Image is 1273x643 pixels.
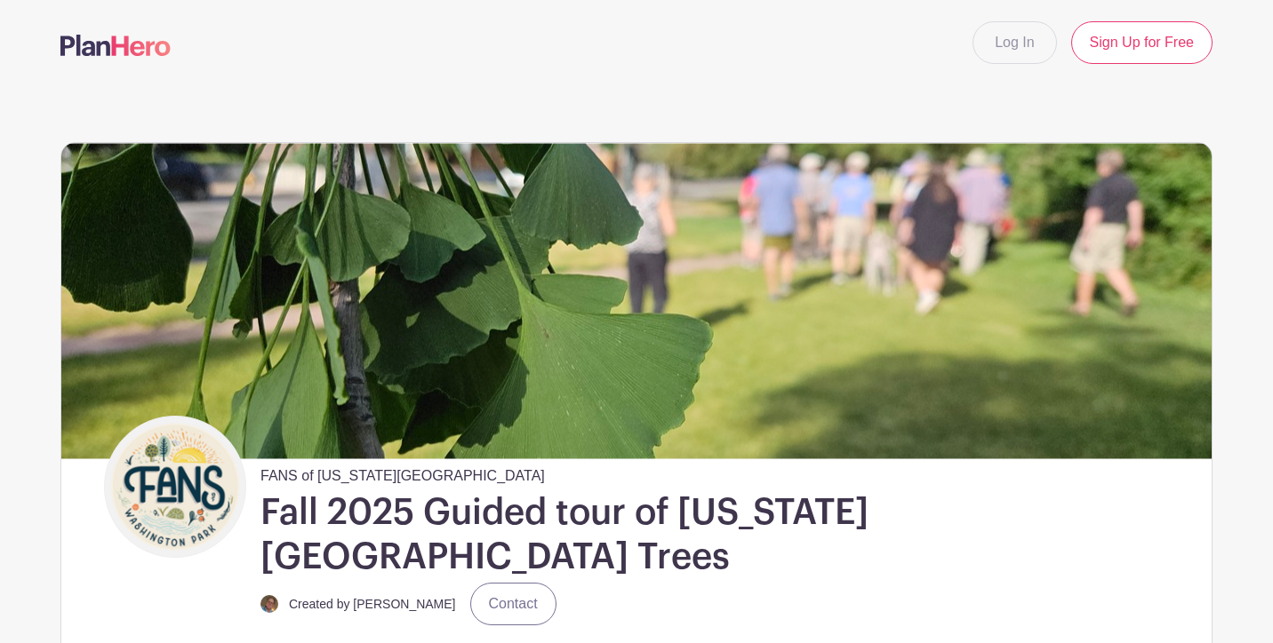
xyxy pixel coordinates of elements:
img: FANS%20logo%202024.png [108,420,242,553]
a: Contact [470,583,556,625]
span: FANS of [US_STATE][GEOGRAPHIC_DATA] [260,458,545,487]
a: Sign Up for Free [1071,21,1213,64]
small: Created by [PERSON_NAME] [289,597,456,611]
img: 20240607_174509.jpg [61,143,1212,458]
img: lee%20hopkins.JPG [260,595,278,613]
img: logo-507f7623f17ff9eddc593b1ce0a138ce2505c220e1c5a4e2b4648c50719b7d32.svg [60,35,171,56]
a: Log In [973,21,1056,64]
h1: Fall 2025 Guided tour of [US_STATE][GEOGRAPHIC_DATA] Trees [260,490,1205,579]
